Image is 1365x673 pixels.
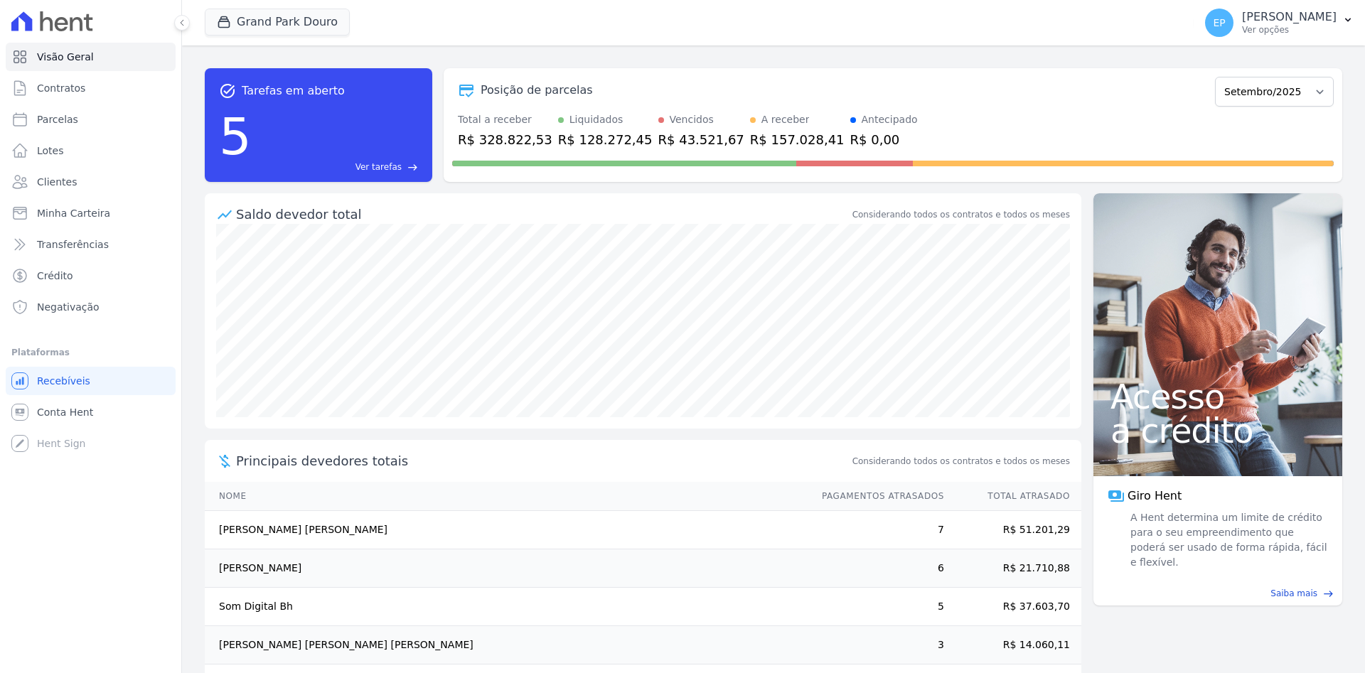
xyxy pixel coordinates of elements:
div: Total a receber [458,112,552,127]
span: Negativação [37,300,100,314]
td: R$ 51.201,29 [945,511,1081,549]
td: R$ 37.603,70 [945,588,1081,626]
span: a crédito [1110,414,1325,448]
span: Clientes [37,175,77,189]
a: Minha Carteira [6,199,176,227]
td: Som Digital Bh [205,588,808,626]
td: R$ 14.060,11 [945,626,1081,664]
th: Nome [205,482,808,511]
span: Conta Hent [37,405,93,419]
td: [PERSON_NAME] [PERSON_NAME] [PERSON_NAME] [205,626,808,664]
th: Total Atrasado [945,482,1081,511]
div: Liquidados [569,112,623,127]
a: Ver tarefas east [257,161,418,173]
p: [PERSON_NAME] [1242,10,1337,24]
span: Contratos [37,81,85,95]
a: Parcelas [6,105,176,134]
span: Acesso [1110,379,1325,414]
div: Antecipado [862,112,918,127]
p: Ver opções [1242,24,1337,36]
td: 5 [808,588,945,626]
span: Considerando todos os contratos e todos os meses [852,455,1070,468]
span: east [407,162,418,173]
div: R$ 157.028,41 [750,130,845,149]
a: Conta Hent [6,398,176,426]
td: R$ 21.710,88 [945,549,1081,588]
span: Crédito [37,269,73,283]
td: 3 [808,626,945,664]
a: Visão Geral [6,43,176,71]
button: EP [PERSON_NAME] Ver opções [1194,3,1365,43]
span: Minha Carteira [37,206,110,220]
span: EP [1213,18,1225,28]
span: Parcelas [37,112,78,126]
a: Contratos [6,74,176,102]
a: Negativação [6,293,176,321]
span: A Hent determina um limite de crédito para o seu empreendimento que poderá ser usado de forma ráp... [1128,510,1328,570]
a: Crédito [6,262,176,290]
span: Saiba mais [1270,587,1317,600]
td: [PERSON_NAME] [205,549,808,588]
div: Posição de parcelas [481,82,593,99]
span: Visão Geral [37,50,94,64]
th: Pagamentos Atrasados [808,482,945,511]
div: Saldo devedor total [236,205,850,224]
span: Tarefas em aberto [242,82,345,99]
div: Plataformas [11,344,170,361]
button: Grand Park Douro [205,9,350,36]
span: Recebíveis [37,374,90,388]
div: 5 [219,99,252,173]
span: Transferências [37,237,109,252]
span: Principais devedores totais [236,451,850,470]
span: task_alt [219,82,236,99]
a: Clientes [6,168,176,196]
a: Transferências [6,230,176,259]
td: [PERSON_NAME] [PERSON_NAME] [205,511,808,549]
div: Considerando todos os contratos e todos os meses [852,208,1070,221]
span: Giro Hent [1128,488,1182,505]
span: Lotes [37,144,64,158]
div: R$ 0,00 [850,130,918,149]
td: 6 [808,549,945,588]
div: R$ 128.272,45 [558,130,653,149]
a: Recebíveis [6,367,176,395]
div: A receber [761,112,810,127]
span: east [1323,588,1334,599]
div: R$ 43.521,67 [658,130,744,149]
a: Saiba mais east [1102,587,1334,600]
div: R$ 328.822,53 [458,130,552,149]
td: 7 [808,511,945,549]
div: Vencidos [670,112,714,127]
span: Ver tarefas [355,161,402,173]
a: Lotes [6,136,176,165]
